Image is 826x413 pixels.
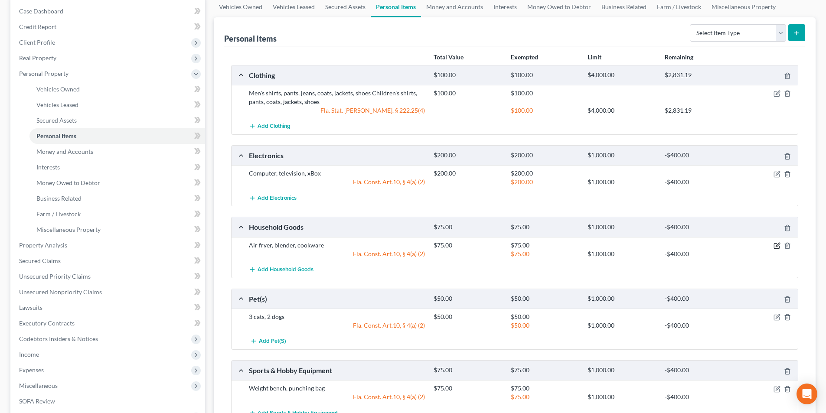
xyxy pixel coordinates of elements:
[12,284,205,300] a: Unsecured Nonpriority Claims
[19,319,75,327] span: Executory Contracts
[506,178,583,186] div: $200.00
[29,144,205,159] a: Money and Accounts
[29,128,205,144] a: Personal Items
[660,151,737,159] div: -$400.00
[506,241,583,250] div: $75.00
[29,159,205,175] a: Interests
[249,262,313,278] button: Add Household Goods
[429,312,506,321] div: $50.00
[19,382,58,389] span: Miscellaneous
[36,195,82,202] span: Business Related
[511,53,538,61] strong: Exempted
[249,118,291,134] button: Add Clothing
[245,241,429,250] div: Air fryer, blender, cookware
[660,250,737,258] div: -$400.00
[660,106,737,115] div: $2,831.19
[36,226,101,233] span: Miscellaneous Property
[245,71,429,80] div: Clothing
[429,151,506,159] div: $200.00
[258,195,297,202] span: Add Electronics
[583,366,660,374] div: $1,000.00
[19,397,55,405] span: SOFA Review
[19,351,39,358] span: Income
[29,81,205,97] a: Vehicles Owned
[660,366,737,374] div: -$400.00
[245,106,429,115] div: Fla. Stat. [PERSON_NAME]. § 222.25(4)
[249,190,297,206] button: Add Electronics
[506,250,583,258] div: $75.00
[429,241,506,250] div: $75.00
[19,39,55,46] span: Client Profile
[506,106,583,115] div: $100.00
[36,85,80,93] span: Vehicles Owned
[245,393,429,401] div: Fla. Const. Art.10, § 4(a) (2)
[19,7,63,15] span: Case Dashboard
[19,288,102,296] span: Unsecured Nonpriority Claims
[660,71,737,79] div: $2,831.19
[19,366,44,374] span: Expenses
[245,89,429,106] div: Men's shirts, pants, jeans, coats, jackets, shoes Children's shirts, pants, coats, jackets, shoes
[506,89,583,98] div: $100.00
[19,273,91,280] span: Unsecured Priority Claims
[797,384,817,404] div: Open Intercom Messenger
[506,321,583,330] div: $50.00
[583,106,660,115] div: $4,000.00
[660,393,737,401] div: -$400.00
[12,300,205,315] a: Lawsuits
[19,70,69,77] span: Personal Property
[583,151,660,159] div: $1,000.00
[36,210,81,218] span: Farm / Livestock
[429,366,506,374] div: $75.00
[429,71,506,79] div: $100.00
[12,315,205,331] a: Executory Contracts
[29,222,205,237] a: Miscellaneous Property
[245,321,429,330] div: Fla. Const. Art.10, § 4(a) (2)
[36,117,77,124] span: Secured Assets
[245,384,429,393] div: Weight bench, punching bag
[429,295,506,303] div: $50.00
[19,335,98,342] span: Codebtors Insiders & Notices
[19,54,56,62] span: Real Property
[12,237,205,253] a: Property Analysis
[583,250,660,258] div: $1,000.00
[249,333,287,349] button: Add Pet(s)
[506,366,583,374] div: $75.00
[434,53,464,61] strong: Total Value
[19,304,42,311] span: Lawsuits
[12,19,205,35] a: Credit Report
[29,191,205,206] a: Business Related
[660,321,737,330] div: -$400.00
[19,241,67,249] span: Property Analysis
[36,101,78,108] span: Vehicles Leased
[12,269,205,284] a: Unsecured Priority Claims
[583,178,660,186] div: $1,000.00
[12,393,205,409] a: SOFA Review
[19,257,61,264] span: Secured Claims
[36,179,100,186] span: Money Owed to Debtor
[506,384,583,393] div: $75.00
[245,151,429,160] div: Electronics
[429,223,506,231] div: $75.00
[245,366,429,375] div: Sports & Hobby Equipment
[36,132,76,140] span: Personal Items
[29,97,205,113] a: Vehicles Leased
[506,312,583,321] div: $50.00
[583,321,660,330] div: $1,000.00
[583,223,660,231] div: $1,000.00
[588,53,601,61] strong: Limit
[29,206,205,222] a: Farm / Livestock
[506,71,583,79] div: $100.00
[258,123,291,130] span: Add Clothing
[36,148,93,155] span: Money and Accounts
[429,169,506,178] div: $200.00
[245,312,429,321] div: 3 cats, 2 dogs
[660,295,737,303] div: -$400.00
[506,393,583,401] div: $75.00
[245,169,429,178] div: Computer, television, xBox
[19,23,56,30] span: Credit Report
[29,175,205,191] a: Money Owed to Debtor
[660,178,737,186] div: -$400.00
[429,384,506,393] div: $75.00
[224,33,277,44] div: Personal Items
[506,169,583,178] div: $200.00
